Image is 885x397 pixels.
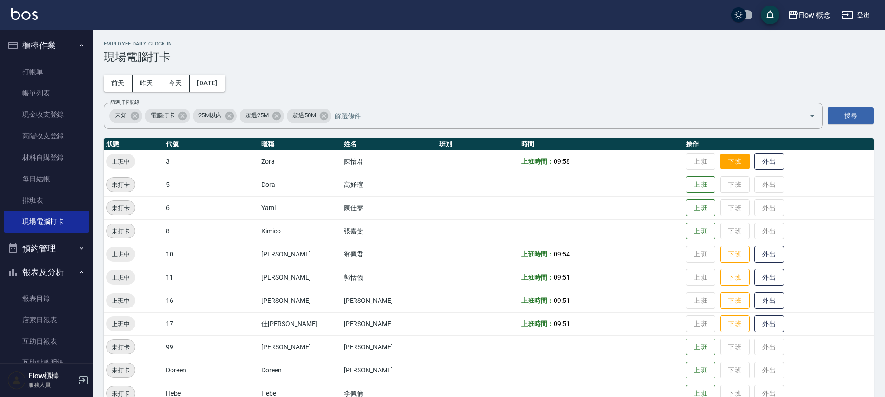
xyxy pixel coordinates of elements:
[341,359,437,382] td: [PERSON_NAME]
[4,190,89,211] a: 排班表
[521,320,554,327] b: 上班時間：
[554,250,570,258] span: 09:54
[104,51,874,64] h3: 現場電腦打卡
[164,289,259,312] td: 16
[799,9,831,21] div: Flow 概念
[4,61,89,83] a: 打帳單
[720,269,750,286] button: 下班
[106,157,135,166] span: 上班中
[686,223,715,240] button: 上班
[164,173,259,196] td: 5
[259,312,341,335] td: 佳[PERSON_NAME]
[720,315,750,333] button: 下班
[259,243,341,266] td: [PERSON_NAME]
[107,180,135,190] span: 未打卡
[341,196,437,219] td: 陳佳雯
[259,335,341,359] td: [PERSON_NAME]
[7,371,26,390] img: Person
[341,150,437,173] td: 陳怡君
[109,109,142,123] div: 未知
[521,274,554,281] b: 上班時間：
[4,237,89,261] button: 預約管理
[164,196,259,219] td: 6
[106,319,135,329] span: 上班中
[104,138,164,150] th: 狀態
[4,125,89,147] a: 高階收支登錄
[259,138,341,150] th: 暱稱
[164,150,259,173] td: 3
[107,226,135,236] span: 未打卡
[333,108,793,124] input: 篩選條件
[341,266,437,289] td: 郭恬儀
[754,153,784,170] button: 外出
[4,352,89,373] a: 互助點數明細
[341,219,437,243] td: 張嘉芠
[554,320,570,327] span: 09:51
[754,246,784,263] button: 外出
[107,365,135,375] span: 未打卡
[133,75,161,92] button: 昨天
[341,138,437,150] th: 姓名
[754,315,784,333] button: 外出
[784,6,835,25] button: Flow 概念
[164,312,259,335] td: 17
[686,176,715,193] button: 上班
[4,33,89,58] button: 櫃檯作業
[107,342,135,352] span: 未打卡
[164,243,259,266] td: 10
[28,381,76,389] p: 服務人員
[4,331,89,352] a: 互助日報表
[164,266,259,289] td: 11
[761,6,779,24] button: save
[521,250,554,258] b: 上班時間：
[341,243,437,266] td: 翁佩君
[4,104,89,125] a: 現金收支登錄
[341,173,437,196] td: 高妤瑄
[4,147,89,168] a: 材料自購登錄
[683,138,874,150] th: 操作
[437,138,519,150] th: 班別
[106,250,135,259] span: 上班中
[4,168,89,190] a: 每日結帳
[106,296,135,306] span: 上班中
[161,75,190,92] button: 今天
[4,260,89,284] button: 報表及分析
[193,109,237,123] div: 25M以內
[554,274,570,281] span: 09:51
[720,246,750,263] button: 下班
[110,99,139,106] label: 篩選打卡記錄
[109,111,133,120] span: 未知
[341,335,437,359] td: [PERSON_NAME]
[554,158,570,165] span: 09:58
[259,289,341,312] td: [PERSON_NAME]
[287,111,322,120] span: 超過50M
[106,273,135,282] span: 上班中
[259,359,341,382] td: Doreen
[4,309,89,331] a: 店家日報表
[28,371,76,381] h5: Flow櫃檯
[720,154,750,170] button: 下班
[164,138,259,150] th: 代號
[287,109,331,123] div: 超過50M
[838,6,874,24] button: 登出
[145,111,180,120] span: 電腦打卡
[259,150,341,173] td: Zora
[190,75,225,92] button: [DATE]
[686,362,715,379] button: 上班
[145,109,190,123] div: 電腦打卡
[104,41,874,47] h2: Employee Daily Clock In
[164,219,259,243] td: 8
[519,138,683,150] th: 時間
[4,288,89,309] a: 報表目錄
[193,111,228,120] span: 25M以內
[720,292,750,309] button: 下班
[107,203,135,213] span: 未打卡
[686,199,715,217] button: 上班
[554,297,570,304] span: 09:51
[341,312,437,335] td: [PERSON_NAME]
[259,266,341,289] td: [PERSON_NAME]
[259,196,341,219] td: Yami
[164,359,259,382] td: Doreen
[240,111,274,120] span: 超過25M
[4,211,89,232] a: 現場電腦打卡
